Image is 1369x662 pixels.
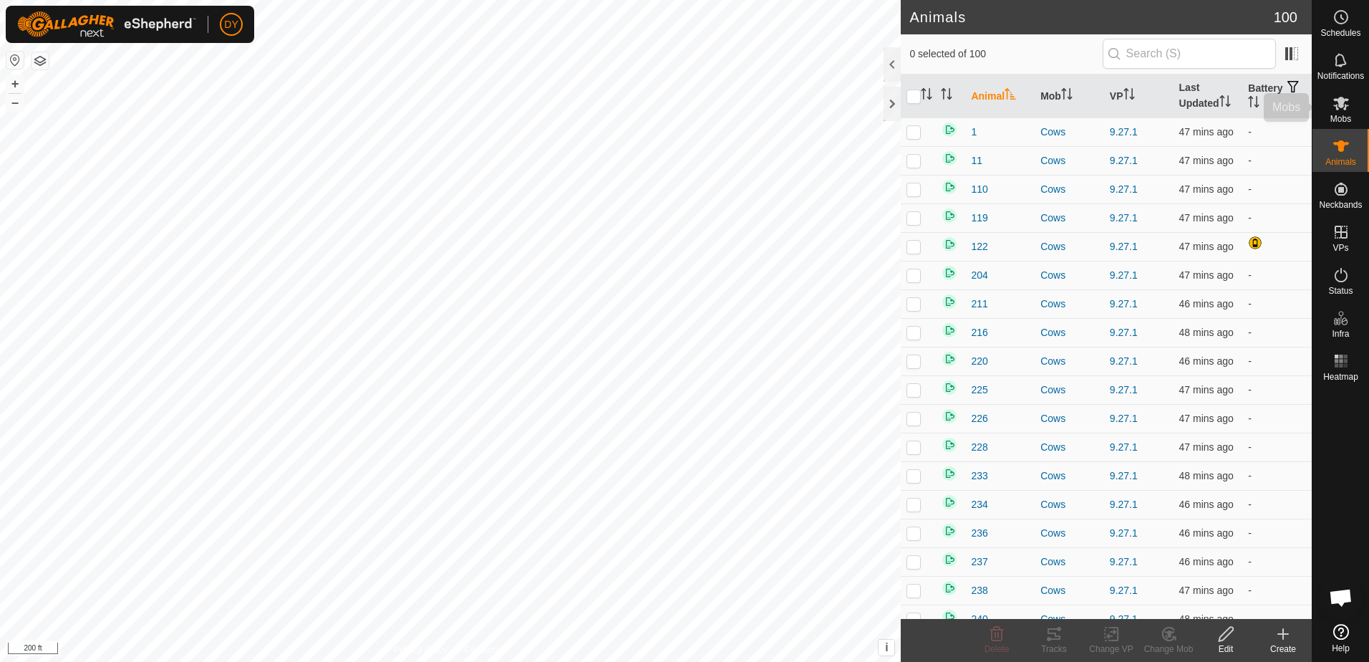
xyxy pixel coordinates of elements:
span: 28 Sept 2025, 12:03 pm [1179,126,1234,138]
div: Cows [1040,125,1098,140]
span: 28 Sept 2025, 12:03 pm [1179,269,1234,281]
div: Open chat [1320,576,1363,619]
span: 28 Sept 2025, 12:03 pm [1179,413,1234,424]
img: returning on [941,494,958,511]
span: 204 [971,268,987,283]
span: 28 Sept 2025, 12:03 pm [1179,556,1234,567]
h2: Animals [909,9,1273,26]
img: returning on [941,150,958,167]
span: 28 Sept 2025, 12:03 pm [1179,384,1234,395]
span: 28 Sept 2025, 12:02 pm [1179,183,1234,195]
span: 236 [971,526,987,541]
span: Heatmap [1323,373,1358,381]
a: 9.27.1 [1110,126,1138,138]
td: - [1242,261,1312,289]
a: 9.27.1 [1110,183,1138,195]
a: 9.27.1 [1110,212,1138,224]
span: VPs [1332,244,1348,252]
span: Status [1328,287,1353,295]
span: Delete [985,644,1010,654]
a: 9.27.1 [1110,413,1138,424]
a: 9.27.1 [1110,441,1138,453]
span: 238 [971,583,987,598]
a: 9.27.1 [1110,499,1138,510]
button: Reset Map [6,52,24,69]
span: Neckbands [1319,201,1362,209]
a: 9.27.1 [1110,585,1138,596]
div: Create [1254,643,1312,656]
div: Cows [1040,497,1098,512]
td: - [1242,433,1312,461]
td: - [1242,375,1312,404]
span: 216 [971,325,987,340]
td: - [1242,490,1312,519]
img: returning on [941,522,958,539]
span: 225 [971,383,987,398]
img: returning on [941,264,958,282]
span: 226 [971,411,987,426]
span: Infra [1332,330,1349,338]
span: 28 Sept 2025, 12:03 pm [1179,241,1234,252]
button: – [6,94,24,111]
a: 9.27.1 [1110,155,1138,166]
div: Cows [1040,583,1098,598]
td: - [1242,117,1312,146]
span: DY [224,17,238,32]
td: - [1242,547,1312,576]
a: 9.27.1 [1110,527,1138,539]
input: Search (S) [1103,39,1276,69]
div: Cows [1040,411,1098,426]
span: 122 [971,239,987,254]
button: Map Layers [32,52,49,69]
img: returning on [941,178,958,196]
div: Cows [1040,612,1098,627]
span: 211 [971,297,987,312]
span: 119 [971,211,987,226]
span: 28 Sept 2025, 12:02 pm [1179,470,1234,481]
td: - [1242,461,1312,490]
div: Cows [1040,325,1098,340]
div: Cows [1040,297,1098,312]
th: Animal [965,75,1035,118]
img: returning on [941,580,958,597]
th: Battery [1242,75,1312,118]
img: returning on [941,608,958,625]
span: 234 [971,497,987,512]
span: 28 Sept 2025, 12:03 pm [1179,298,1234,310]
td: - [1242,347,1312,375]
a: Help [1312,618,1369,658]
span: 1 [971,125,977,140]
img: returning on [941,236,958,253]
div: Cows [1040,211,1098,226]
a: 9.27.1 [1110,355,1138,367]
p-sorticon: Activate to sort [1061,90,1073,102]
img: returning on [941,121,958,138]
td: - [1242,605,1312,633]
div: Cows [1040,555,1098,570]
div: Cows [1040,268,1098,283]
span: Schedules [1320,29,1360,37]
span: 110 [971,182,987,197]
div: Change VP [1083,643,1140,656]
td: - [1242,146,1312,175]
p-sorticon: Activate to sort [1248,98,1259,110]
span: 237 [971,555,987,570]
span: Notifications [1317,72,1364,80]
p-sorticon: Activate to sort [921,90,932,102]
img: returning on [941,379,958,396]
th: Last Updated [1174,75,1243,118]
td: - [1242,519,1312,547]
div: Cows [1040,440,1098,455]
span: 220 [971,354,987,369]
button: + [6,75,24,92]
th: Mob [1035,75,1104,118]
div: Cows [1040,469,1098,484]
a: 9.27.1 [1110,556,1138,567]
span: 0 selected of 100 [909,47,1102,62]
td: - [1242,576,1312,605]
a: 9.27.1 [1110,298,1138,310]
td: - [1242,175,1312,203]
img: returning on [941,207,958,224]
a: 9.27.1 [1110,241,1138,252]
div: Cows [1040,239,1098,254]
